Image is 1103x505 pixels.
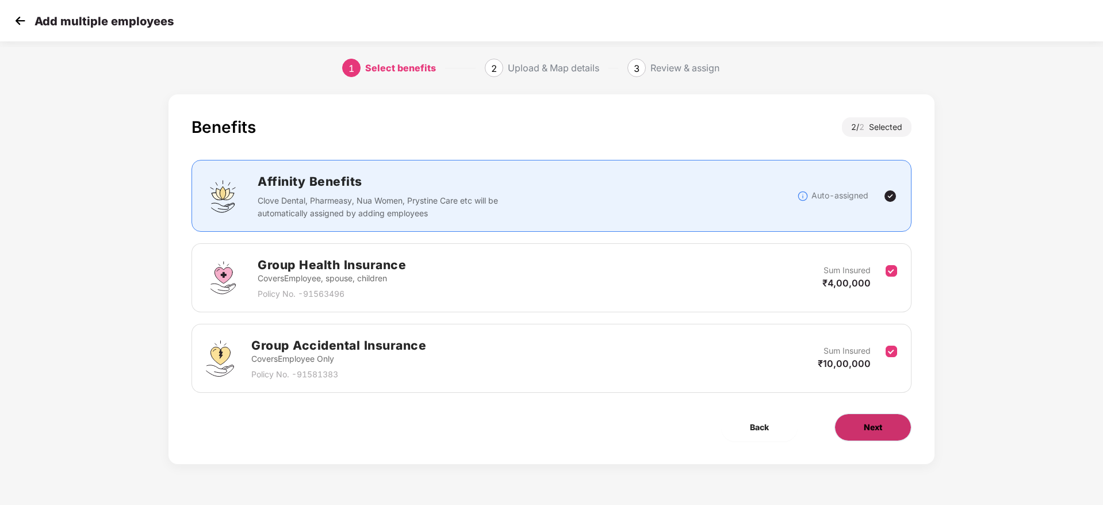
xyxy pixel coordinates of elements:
h2: Group Health Insurance [258,255,406,274]
img: svg+xml;base64,PHN2ZyB4bWxucz0iaHR0cDovL3d3dy53My5vcmcvMjAwMC9zdmciIHdpZHRoPSI0OS4zMjEiIGhlaWdodD... [206,341,234,377]
span: Next [864,421,882,434]
span: 2 [491,63,497,74]
span: ₹4,00,000 [822,277,871,289]
img: svg+xml;base64,PHN2ZyB4bWxucz0iaHR0cDovL3d3dy53My5vcmcvMjAwMC9zdmciIHdpZHRoPSIzMCIgaGVpZ2h0PSIzMC... [12,12,29,29]
span: 1 [348,63,354,74]
h2: Affinity Benefits [258,172,671,191]
p: Auto-assigned [811,189,868,202]
div: Upload & Map details [508,59,599,77]
div: Benefits [192,117,256,137]
p: Policy No. - 91563496 [258,288,406,300]
p: Covers Employee Only [251,353,426,365]
button: Next [834,414,911,441]
img: svg+xml;base64,PHN2ZyBpZD0iVGljay0yNHgyNCIgeG1sbnM9Imh0dHA6Ly93d3cudzMub3JnLzIwMDAvc3ZnIiB3aWR0aD... [883,189,897,203]
p: Clove Dental, Pharmeasy, Nua Women, Prystine Care etc will be automatically assigned by adding em... [258,194,505,220]
span: 3 [634,63,639,74]
p: Add multiple employees [35,14,174,28]
p: Sum Insured [824,345,871,357]
button: Back [721,414,798,441]
h2: Group Accidental Insurance [251,336,426,355]
img: svg+xml;base64,PHN2ZyBpZD0iQWZmaW5pdHlfQmVuZWZpdHMiIGRhdGEtbmFtZT0iQWZmaW5pdHkgQmVuZWZpdHMiIHhtbG... [206,179,240,213]
span: 2 [859,122,869,132]
p: Policy No. - 91581383 [251,368,426,381]
p: Covers Employee, spouse, children [258,272,406,285]
div: 2 / Selected [842,117,911,137]
div: Review & assign [650,59,719,77]
img: svg+xml;base64,PHN2ZyBpZD0iSW5mb18tXzMyeDMyIiBkYXRhLW5hbWU9IkluZm8gLSAzMngzMiIgeG1sbnM9Imh0dHA6Ly... [797,190,809,202]
span: ₹10,00,000 [818,358,871,369]
p: Sum Insured [824,264,871,277]
img: svg+xml;base64,PHN2ZyBpZD0iR3JvdXBfSGVhbHRoX0luc3VyYW5jZSIgZGF0YS1uYW1lPSJHcm91cCBIZWFsdGggSW5zdX... [206,261,240,295]
span: Back [750,421,769,434]
div: Select benefits [365,59,436,77]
